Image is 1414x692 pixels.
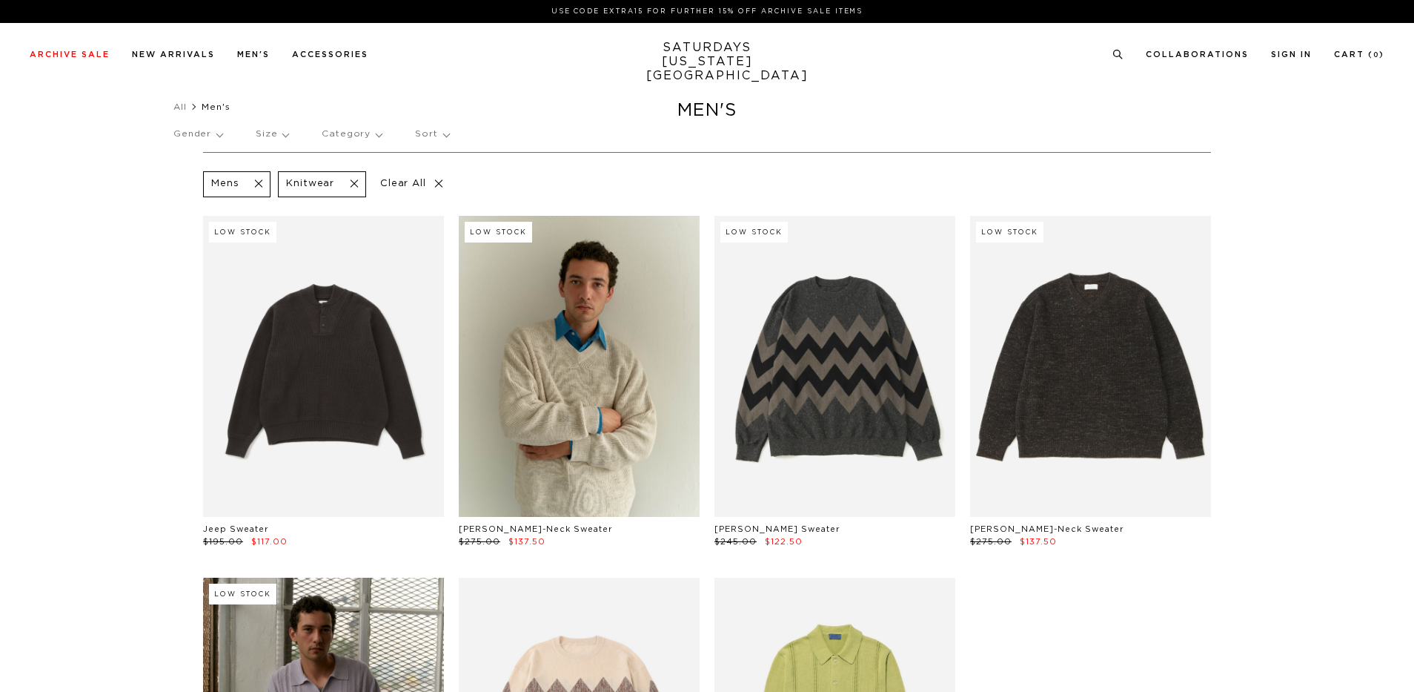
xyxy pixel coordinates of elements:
a: [PERSON_NAME]-Neck Sweater [970,525,1124,533]
div: Low Stock [465,222,532,243]
a: Cart (0) [1334,50,1384,59]
a: [PERSON_NAME] Sweater [714,525,840,533]
a: Accessories [292,50,368,59]
p: Gender [173,117,222,151]
span: $275.00 [459,538,500,546]
p: Knitwear [286,178,334,191]
a: [PERSON_NAME]-Neck Sweater [459,525,613,533]
a: All [173,102,187,111]
div: Low Stock [976,222,1043,243]
p: Use Code EXTRA15 for Further 15% Off Archive Sale Items [36,6,1378,17]
a: SATURDAYS[US_STATE][GEOGRAPHIC_DATA] [646,41,769,83]
span: $122.50 [765,538,803,546]
a: Jeep Sweater [203,525,269,533]
span: $275.00 [970,538,1012,546]
span: $245.00 [714,538,757,546]
div: Low Stock [720,222,788,243]
div: Low Stock [209,584,276,604]
small: 0 [1373,52,1379,59]
span: Men's [202,102,230,111]
a: Collaborations [1146,50,1249,59]
a: Sign In [1271,50,1312,59]
a: Men's [237,50,270,59]
p: Sort [415,117,448,151]
span: $117.00 [251,538,288,546]
a: Archive Sale [30,50,110,59]
p: Category [322,117,382,151]
p: Clear All [374,171,450,197]
span: $137.50 [1020,538,1057,546]
div: Low Stock [209,222,276,243]
a: New Arrivals [132,50,215,59]
p: Mens [211,178,239,191]
p: Size [256,117,288,151]
span: $195.00 [203,538,243,546]
span: $137.50 [508,538,545,546]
